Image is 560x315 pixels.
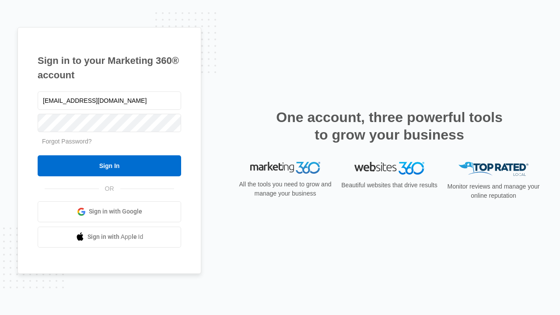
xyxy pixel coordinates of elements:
[38,227,181,248] a: Sign in with Apple Id
[99,184,120,193] span: OR
[38,91,181,110] input: Email
[250,162,320,174] img: Marketing 360
[340,181,438,190] p: Beautiful websites that drive results
[38,201,181,222] a: Sign in with Google
[236,180,334,198] p: All the tools you need to grow and manage your business
[354,162,424,175] img: Websites 360
[458,162,528,176] img: Top Rated Local
[273,108,505,143] h2: One account, three powerful tools to grow your business
[38,155,181,176] input: Sign In
[444,182,542,200] p: Monitor reviews and manage your online reputation
[38,53,181,82] h1: Sign in to your Marketing 360® account
[42,138,92,145] a: Forgot Password?
[89,207,142,216] span: Sign in with Google
[87,232,143,241] span: Sign in with Apple Id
